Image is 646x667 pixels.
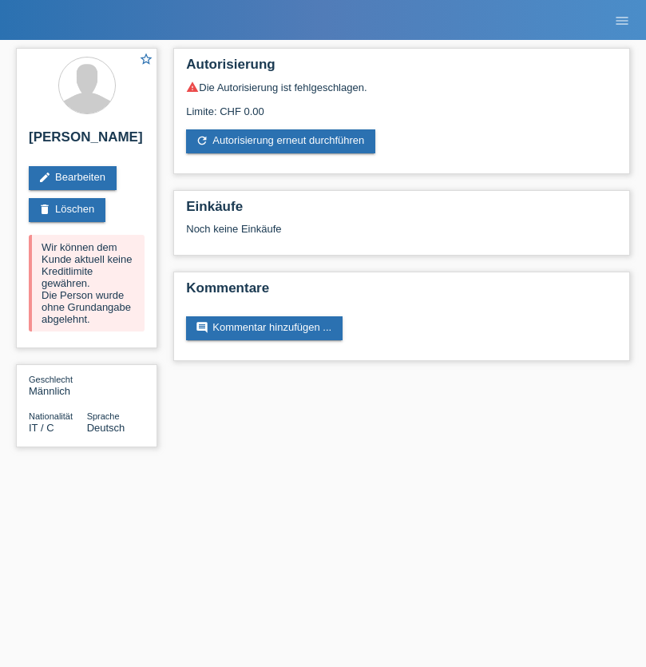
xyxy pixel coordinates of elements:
span: Deutsch [87,422,125,434]
div: Limite: CHF 0.00 [186,93,617,117]
h2: Autorisierung [186,57,617,81]
div: Noch keine Einkäufe [186,223,617,247]
i: refresh [196,134,208,147]
div: Männlich [29,373,87,397]
i: warning [186,81,199,93]
a: refreshAutorisierung erneut durchführen [186,129,375,153]
i: comment [196,321,208,334]
h2: Kommentare [186,280,617,304]
a: deleteLöschen [29,198,105,222]
i: delete [38,203,51,216]
a: editBearbeiten [29,166,117,190]
span: Geschlecht [29,375,73,384]
a: menu [606,15,638,25]
div: Wir können dem Kunde aktuell keine Kreditlimite gewähren. Die Person wurde ohne Grundangabe abgel... [29,235,145,332]
a: star_border [139,52,153,69]
div: Die Autorisierung ist fehlgeschlagen. [186,81,617,93]
span: Nationalität [29,411,73,421]
i: menu [614,13,630,29]
h2: Einkäufe [186,199,617,223]
i: edit [38,171,51,184]
a: commentKommentar hinzufügen ... [186,316,343,340]
span: Sprache [87,411,120,421]
h2: [PERSON_NAME] [29,129,145,153]
i: star_border [139,52,153,66]
span: Italien / C / 19.08.1971 [29,422,54,434]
